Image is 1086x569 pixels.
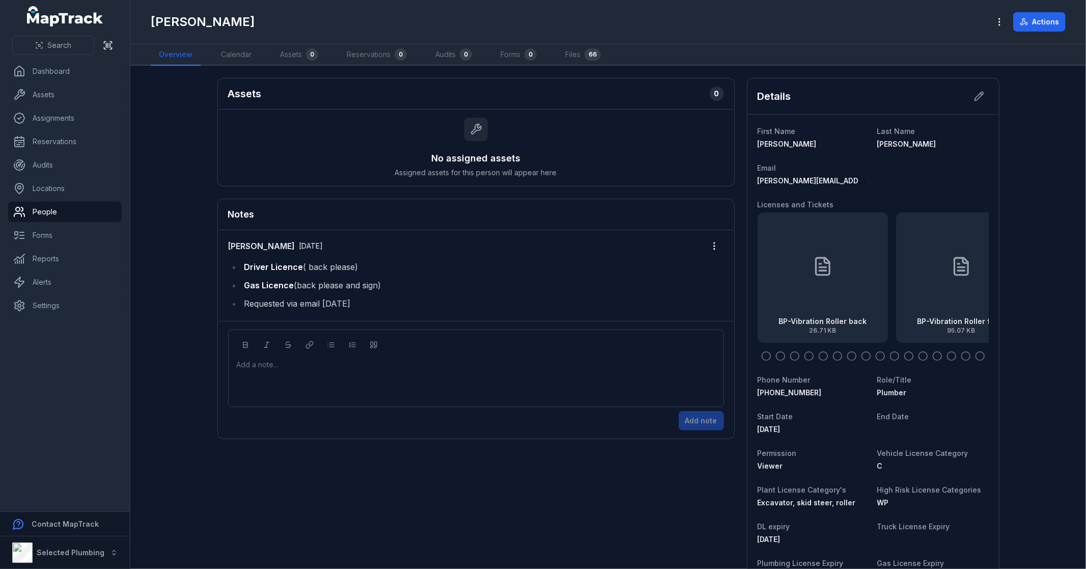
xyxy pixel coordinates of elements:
[758,535,781,544] time: 1/7/2027, 12:00:00 AM
[758,388,822,397] span: [PHONE_NUMBER]
[151,44,201,66] a: Overview
[758,462,783,470] span: Viewer
[758,412,793,421] span: Start Date
[272,44,326,66] a: Assets0
[37,548,104,557] strong: Selected Plumbing
[778,316,867,327] strong: BP-Vibration Roller back
[8,131,122,152] a: Reservations
[492,44,545,66] a: Forms0
[244,280,294,290] strong: Gas Licence
[758,522,790,531] span: DL expiry
[32,520,99,528] strong: Contact MapTrack
[758,449,797,457] span: Permission
[8,155,122,175] a: Audits
[8,295,122,316] a: Settings
[8,249,122,269] a: Reports
[524,48,537,61] div: 0
[758,176,939,185] span: [PERSON_NAME][EMAIL_ADDRESS][DOMAIN_NAME]
[47,40,71,50] span: Search
[241,278,724,292] li: (back please and sign)
[8,225,122,246] a: Forms
[877,388,907,397] span: Plumber
[8,108,122,128] a: Assignments
[877,449,968,457] span: Vehicle License Category
[241,260,724,274] li: ( back please)
[151,14,255,30] h1: [PERSON_NAME]
[877,485,982,494] span: High Risk License Categories
[877,412,909,421] span: End Date
[460,48,472,61] div: 0
[877,498,889,507] span: WP
[917,327,1005,335] span: 95.07 KB
[758,200,834,209] span: Licenses and Tickets
[427,44,480,66] a: Audits0
[758,89,791,103] h2: Details
[228,240,295,252] strong: [PERSON_NAME]
[299,241,323,250] span: [DATE]
[877,522,950,531] span: Truck License Expiry
[877,375,912,384] span: Role/Title
[877,462,883,470] span: C
[395,168,557,178] span: Assigned assets for this person will appear here
[758,498,856,507] span: Excavator, skid steer, roller
[758,485,847,494] span: Plant License Category's
[8,61,122,82] a: Dashboard
[758,559,844,567] span: Plumbing License Expiry
[758,164,776,172] span: Email
[395,48,407,61] div: 0
[710,87,724,101] div: 0
[758,140,817,148] span: [PERSON_NAME]
[584,48,601,61] div: 66
[758,425,781,433] span: [DATE]
[299,241,323,250] time: 8/20/2025, 10:54:49 AM
[27,6,103,26] a: MapTrack
[8,202,122,222] a: People
[758,127,796,136] span: First Name
[917,316,1005,327] strong: BP-Vibration Roller front
[8,85,122,105] a: Assets
[213,44,260,66] a: Calendar
[306,48,318,61] div: 0
[339,44,415,66] a: Reservations0
[228,87,262,101] h2: Assets
[1013,12,1066,32] button: Actions
[557,44,609,66] a: Files66
[228,207,255,222] h3: Notes
[12,36,94,55] button: Search
[758,425,781,433] time: 3/23/2020, 12:00:00 AM
[758,375,811,384] span: Phone Number
[758,535,781,544] span: [DATE]
[877,140,936,148] span: [PERSON_NAME]
[244,262,303,272] strong: Driver Licence
[241,296,724,311] li: Requested via email [DATE]
[8,178,122,199] a: Locations
[778,327,867,335] span: 26.71 KB
[877,559,944,567] span: Gas License Expiry
[431,151,520,166] h3: No assigned assets
[8,272,122,292] a: Alerts
[877,127,915,136] span: Last Name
